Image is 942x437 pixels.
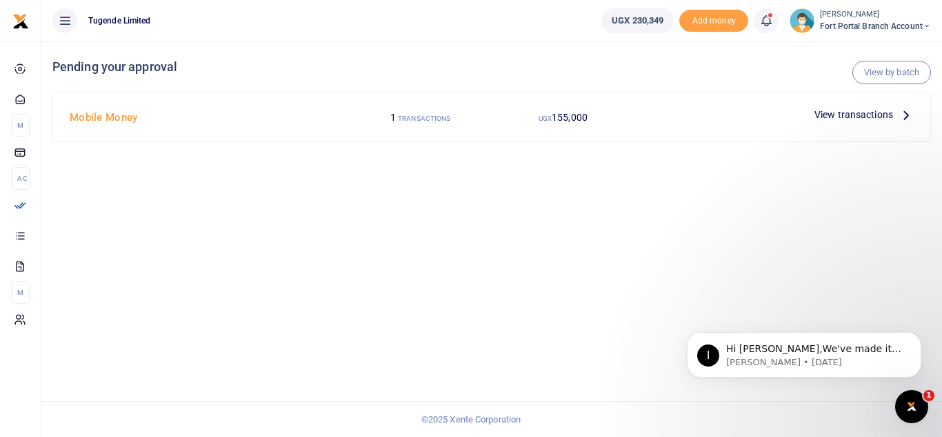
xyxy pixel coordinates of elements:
li: M [11,114,30,137]
a: UGX 230,349 [601,8,674,33]
iframe: Intercom live chat [895,390,928,423]
p: Message from Ibrahim, sent 4d ago [60,53,238,66]
li: Toup your wallet [679,10,748,32]
a: profile-user [PERSON_NAME] Fort Portal Branch Account [790,8,931,33]
span: Hi [PERSON_NAME],We've made it easier to get support! Use this chat to connect with our team in r... [60,40,236,106]
span: View transactions [814,107,893,122]
li: M [11,281,30,304]
h4: Mobile Money [70,110,343,125]
li: Ac [11,167,30,190]
img: profile-user [790,8,814,33]
span: 1 [923,390,934,401]
small: [PERSON_NAME] [820,9,931,21]
a: View by batch [852,61,931,84]
li: Wallet ballance [596,8,679,33]
a: logo-small logo-large logo-large [12,15,29,26]
h4: Pending your approval [52,59,931,75]
img: logo-small [12,13,29,30]
small: TRANSACTIONS [398,115,450,122]
span: UGX 230,349 [612,14,663,28]
a: Add money [679,14,748,25]
iframe: Intercom notifications message [666,303,942,400]
span: 155,000 [552,112,588,123]
small: UGX [539,115,552,122]
span: 1 [390,112,396,123]
span: Add money [679,10,748,32]
span: Tugende Limited [83,14,157,27]
span: Fort Portal Branch Account [820,20,931,32]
